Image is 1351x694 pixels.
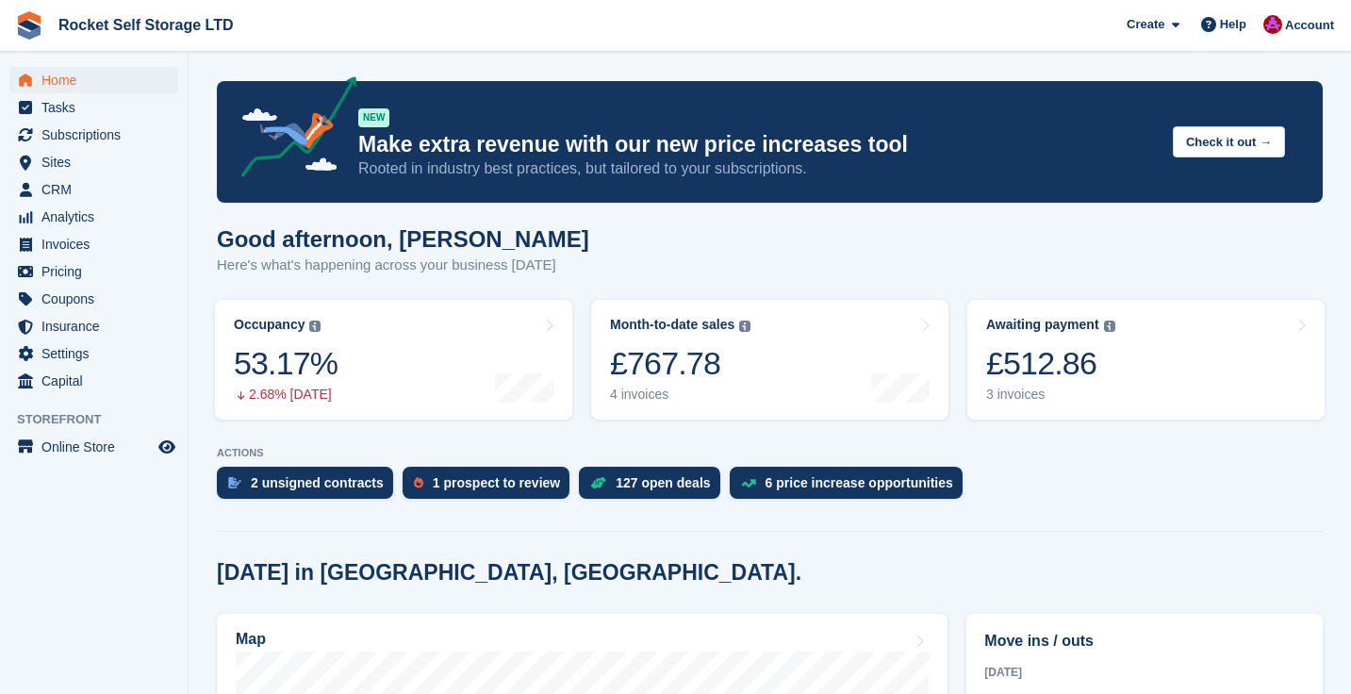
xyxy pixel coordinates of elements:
[234,317,305,333] div: Occupancy
[41,340,155,367] span: Settings
[766,475,953,490] div: 6 price increase opportunities
[41,286,155,312] span: Coupons
[1127,15,1164,34] span: Create
[414,477,423,488] img: prospect-51fa495bee0391a8d652442698ab0144808aea92771e9ea1ae160a38d050c398.svg
[986,387,1115,403] div: 3 invoices
[9,258,178,285] a: menu
[1263,15,1282,34] img: Lee Tresadern
[41,149,155,175] span: Sites
[41,204,155,230] span: Analytics
[9,434,178,460] a: menu
[234,387,338,403] div: 2.68% [DATE]
[610,387,750,403] div: 4 invoices
[215,300,572,420] a: Occupancy 53.17% 2.68% [DATE]
[234,344,338,383] div: 53.17%
[251,475,384,490] div: 2 unsigned contracts
[9,313,178,339] a: menu
[41,368,155,394] span: Capital
[9,286,178,312] a: menu
[41,94,155,121] span: Tasks
[228,477,241,488] img: contract_signature_icon-13c848040528278c33f63329250d36e43548de30e8caae1d1a13099fd9432cc5.svg
[9,204,178,230] a: menu
[9,122,178,148] a: menu
[579,467,729,508] a: 127 open deals
[1220,15,1246,34] span: Help
[41,313,155,339] span: Insurance
[309,321,321,332] img: icon-info-grey-7440780725fd019a000dd9b08b2336e03edf1995a4989e88bcd33f0948082b44.svg
[41,258,155,285] span: Pricing
[41,122,155,148] span: Subscriptions
[15,11,43,40] img: stora-icon-8386f47178a22dfd0bd8f6a31ec36ba5ce8667c1dd55bd0f319d3a0aa187defe.svg
[730,467,972,508] a: 6 price increase opportunities
[225,76,357,184] img: price-adjustments-announcement-icon-8257ccfd72463d97f412b2fc003d46551f7dbcb40ab6d574587a9cd5c0d94...
[986,317,1099,333] div: Awaiting payment
[217,467,403,508] a: 2 unsigned contracts
[358,158,1158,179] p: Rooted in industry best practices, but tailored to your subscriptions.
[41,67,155,93] span: Home
[590,476,606,489] img: deal-1b604bf984904fb50ccaf53a9ad4b4a5d6e5aea283cecdc64d6e3604feb123c2.svg
[739,321,750,332] img: icon-info-grey-7440780725fd019a000dd9b08b2336e03edf1995a4989e88bcd33f0948082b44.svg
[41,176,155,203] span: CRM
[616,475,710,490] div: 127 open deals
[358,108,389,127] div: NEW
[9,67,178,93] a: menu
[403,467,579,508] a: 1 prospect to review
[984,664,1305,681] div: [DATE]
[1285,16,1334,35] span: Account
[9,94,178,121] a: menu
[217,447,1323,459] p: ACTIONS
[217,560,801,586] h2: [DATE] in [GEOGRAPHIC_DATA], [GEOGRAPHIC_DATA].
[17,410,188,429] span: Storefront
[9,231,178,257] a: menu
[217,255,589,276] p: Here's what's happening across your business [DATE]
[41,434,155,460] span: Online Store
[1104,321,1115,332] img: icon-info-grey-7440780725fd019a000dd9b08b2336e03edf1995a4989e88bcd33f0948082b44.svg
[986,344,1115,383] div: £512.86
[610,344,750,383] div: £767.78
[358,131,1158,158] p: Make extra revenue with our new price increases tool
[433,475,560,490] div: 1 prospect to review
[9,340,178,367] a: menu
[984,630,1305,653] h2: Move ins / outs
[156,436,178,458] a: Preview store
[741,479,756,487] img: price_increase_opportunities-93ffe204e8149a01c8c9dc8f82e8f89637d9d84a8eef4429ea346261dce0b2c0.svg
[967,300,1325,420] a: Awaiting payment £512.86 3 invoices
[9,176,178,203] a: menu
[41,231,155,257] span: Invoices
[9,368,178,394] a: menu
[217,226,589,252] h1: Good afternoon, [PERSON_NAME]
[236,631,266,648] h2: Map
[591,300,948,420] a: Month-to-date sales £767.78 4 invoices
[1173,126,1285,157] button: Check it out →
[9,149,178,175] a: menu
[610,317,734,333] div: Month-to-date sales
[51,9,241,41] a: Rocket Self Storage LTD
